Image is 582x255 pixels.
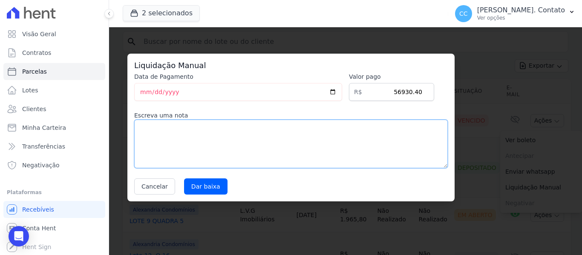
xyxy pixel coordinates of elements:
[349,72,434,81] label: Valor pago
[134,72,342,81] label: Data de Pagamento
[22,224,56,232] span: Conta Hent
[477,14,565,21] p: Ver opções
[3,119,105,136] a: Minha Carteira
[22,205,54,214] span: Recebíveis
[22,105,46,113] span: Clientes
[22,67,47,76] span: Parcelas
[184,178,228,195] input: Dar baixa
[3,44,105,61] a: Contratos
[3,201,105,218] a: Recebíveis
[22,86,38,95] span: Lotes
[7,187,102,198] div: Plataformas
[22,142,65,151] span: Transferências
[459,11,468,17] span: CC
[134,178,175,195] button: Cancelar
[22,49,51,57] span: Contratos
[134,111,448,120] label: Escreva uma nota
[22,161,60,169] span: Negativação
[22,30,56,38] span: Visão Geral
[3,63,105,80] a: Parcelas
[3,26,105,43] a: Visão Geral
[123,5,200,21] button: 2 selecionados
[477,6,565,14] p: [PERSON_NAME]. Contato
[3,157,105,174] a: Negativação
[22,123,66,132] span: Minha Carteira
[3,220,105,237] a: Conta Hent
[3,100,105,117] a: Clientes
[448,2,582,26] button: CC [PERSON_NAME]. Contato Ver opções
[3,82,105,99] a: Lotes
[3,138,105,155] a: Transferências
[9,226,29,246] div: Open Intercom Messenger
